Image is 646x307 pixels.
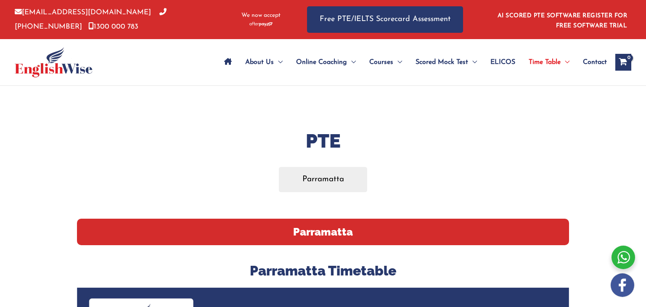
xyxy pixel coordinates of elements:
[249,22,273,26] img: Afterpay-Logo
[522,48,576,77] a: Time TableMenu Toggle
[217,48,607,77] nav: Site Navigation: Main Menu
[279,167,368,192] a: Parramatta
[77,219,569,245] h2: Parramatta
[498,13,627,29] a: AI SCORED PTE SOFTWARE REGISTER FOR FREE SOFTWARE TRIAL
[15,9,167,30] a: [PHONE_NUMBER]
[77,262,569,280] h3: Parramatta Timetable
[393,48,402,77] span: Menu Toggle
[363,48,409,77] a: CoursesMenu Toggle
[245,48,274,77] span: About Us
[289,48,363,77] a: Online CoachingMenu Toggle
[88,23,138,30] a: 1300 000 783
[416,48,468,77] span: Scored Mock Test
[468,48,477,77] span: Menu Toggle
[238,48,289,77] a: About UsMenu Toggle
[611,273,634,297] img: white-facebook.png
[492,6,631,33] aside: Header Widget 1
[529,48,561,77] span: Time Table
[296,48,347,77] span: Online Coaching
[241,11,281,20] span: We now accept
[15,9,151,16] a: [EMAIL_ADDRESS][DOMAIN_NAME]
[583,48,607,77] span: Contact
[576,48,607,77] a: Contact
[615,54,631,71] a: View Shopping Cart, empty
[307,6,463,33] a: Free PTE/IELTS Scorecard Assessment
[369,48,393,77] span: Courses
[561,48,569,77] span: Menu Toggle
[484,48,522,77] a: ELICOS
[15,47,93,77] img: cropped-ew-logo
[274,48,283,77] span: Menu Toggle
[490,48,515,77] span: ELICOS
[77,128,569,154] h1: PTE
[409,48,484,77] a: Scored Mock TestMenu Toggle
[347,48,356,77] span: Menu Toggle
